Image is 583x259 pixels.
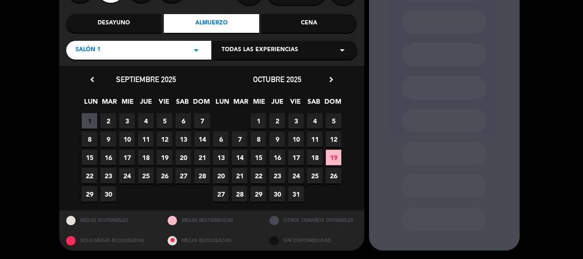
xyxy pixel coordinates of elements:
span: 12 [157,131,172,147]
span: 26 [157,168,172,183]
span: 16 [100,150,116,165]
span: 20 [176,150,191,165]
span: VIE [156,96,172,112]
span: 1 [251,113,266,129]
span: septiembre 2025 [116,75,176,84]
span: 27 [213,186,229,202]
span: 17 [288,150,304,165]
i: chevron_left [87,75,97,84]
span: 24 [119,168,135,183]
span: 4 [138,113,153,129]
span: 2 [269,113,285,129]
span: 21 [194,150,210,165]
span: 15 [82,150,97,165]
span: 13 [176,131,191,147]
div: SIN DISPONIBILIDAD [262,230,364,251]
span: 28 [194,168,210,183]
span: 24 [288,168,304,183]
div: OTROS TAMAÑOS DIPONIBLES [262,210,364,230]
span: DOM [324,96,340,112]
span: 14 [194,131,210,147]
span: 10 [119,131,135,147]
span: 13 [213,150,229,165]
span: 25 [307,168,322,183]
div: MESAS BLOQUEADAS [161,230,262,251]
span: MAR [101,96,117,112]
span: 5 [157,113,172,129]
span: 7 [232,131,247,147]
span: 28 [232,186,247,202]
span: 29 [251,186,266,202]
span: SAB [175,96,190,112]
i: arrow_drop_down [191,45,202,56]
span: 3 [119,113,135,129]
span: 1 [82,113,97,129]
span: Todas las experiencias [222,46,298,55]
span: 6 [213,131,229,147]
span: 2 [100,113,116,129]
span: 19 [326,150,341,165]
span: 21 [232,168,247,183]
span: 10 [288,131,304,147]
span: 3 [288,113,304,129]
span: 8 [82,131,97,147]
span: 23 [269,168,285,183]
span: octubre 2025 [253,75,301,84]
span: DOM [193,96,208,112]
span: 19 [157,150,172,165]
span: 4 [307,113,322,129]
span: 11 [307,131,322,147]
div: Almuerzo [164,14,259,33]
span: LUN [215,96,230,112]
span: SAB [306,96,322,112]
span: Salón 1 [76,46,100,55]
span: 29 [82,186,97,202]
span: 11 [138,131,153,147]
span: 5 [326,113,341,129]
span: 9 [269,131,285,147]
div: Cena [261,14,357,33]
span: 26 [326,168,341,183]
span: 6 [176,113,191,129]
span: 22 [251,168,266,183]
span: 23 [100,168,116,183]
span: JUE [138,96,153,112]
span: 7 [194,113,210,129]
span: MAR [233,96,248,112]
div: Desayuno [66,14,161,33]
span: 16 [269,150,285,165]
span: JUE [269,96,285,112]
span: 14 [232,150,247,165]
span: 9 [100,131,116,147]
span: 27 [176,168,191,183]
span: 30 [100,186,116,202]
span: 12 [326,131,341,147]
span: 15 [251,150,266,165]
span: 20 [213,168,229,183]
span: LUN [83,96,99,112]
span: 8 [251,131,266,147]
span: MIE [120,96,135,112]
i: chevron_right [326,75,336,84]
span: 30 [269,186,285,202]
i: arrow_drop_down [337,45,348,56]
span: 17 [119,150,135,165]
div: MESAS RESTRINGIDAS [161,210,262,230]
div: MESAS DISPONIBLES [59,210,161,230]
span: 18 [307,150,322,165]
div: SOLO MESAS BLOQUEADAS [59,230,161,251]
span: 22 [82,168,97,183]
span: 31 [288,186,304,202]
span: VIE [288,96,303,112]
span: MIE [251,96,267,112]
span: 25 [138,168,153,183]
span: 18 [138,150,153,165]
